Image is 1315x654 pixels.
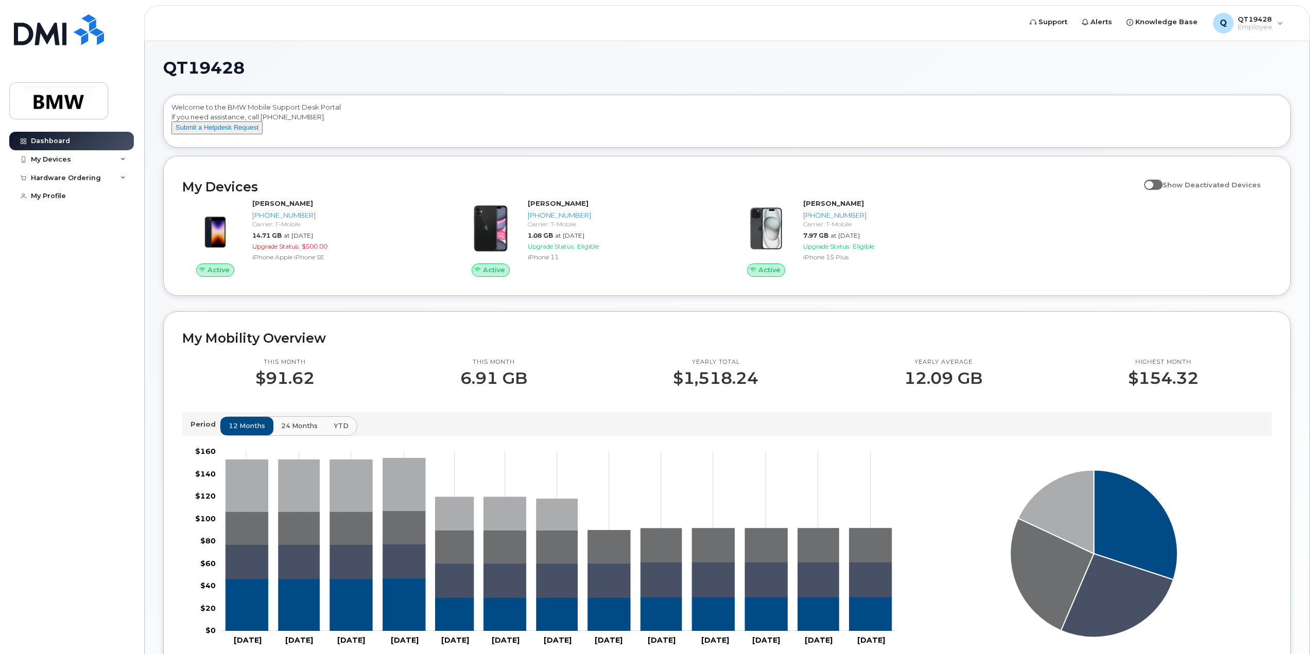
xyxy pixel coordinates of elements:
iframe: Messenger Launcher [1270,609,1307,646]
img: iPhone_11.jpg [466,204,515,253]
g: 864-386-3673 [226,544,891,597]
div: [PHONE_NUMBER] [528,210,717,220]
p: $1,518.24 [673,369,758,387]
tspan: $120 [195,491,216,501]
tspan: [DATE] [441,635,469,645]
span: Active [207,265,230,275]
div: Carrier: T-Mobile [528,220,717,228]
input: Show Deactivated Devices [1144,175,1152,183]
tspan: $60 [200,559,216,568]
div: Welcome to the BMW Mobile Support Desk Portal If you need assistance, call [PHONE_NUMBER]. [171,102,1283,144]
span: Upgrade Status: [252,242,300,250]
tspan: [DATE] [701,635,729,645]
g: 864-696-1873 [226,578,891,631]
p: Period [191,419,220,429]
strong: [PERSON_NAME] [528,199,589,207]
tspan: [DATE] [492,635,520,645]
div: [PHONE_NUMBER] [803,210,992,220]
span: 14.71 GB [252,232,282,239]
span: 7.97 GB [803,232,828,239]
g: Series [1010,470,1178,638]
span: Upgrade Status: [803,242,851,250]
span: Show Deactivated Devices [1163,181,1261,189]
a: Submit a Helpdesk Request [171,123,263,131]
tspan: $40 [200,581,216,590]
span: QT19428 [163,60,245,76]
a: Active[PERSON_NAME][PHONE_NUMBER]Carrier: T-Mobile1.08 GBat [DATE]Upgrade Status:EligibleiPhone 11 [458,199,721,277]
tspan: [DATE] [857,635,885,645]
span: $500.00 [302,242,327,250]
div: iPhone 15 Plus [803,253,992,261]
tspan: $160 [195,447,216,456]
p: Yearly average [904,358,982,366]
tspan: [DATE] [805,635,833,645]
p: This month [255,358,315,366]
tspan: [DATE] [234,635,262,645]
p: Yearly total [673,358,758,366]
tspan: $140 [195,469,216,479]
tspan: [DATE] [595,635,622,645]
div: Carrier: T-Mobile [803,220,992,228]
span: 24 months [281,421,318,431]
strong: [PERSON_NAME] [803,199,864,207]
a: Active[PERSON_NAME][PHONE_NUMBER]Carrier: T-Mobile14.71 GBat [DATE]Upgrade Status:$500.00iPhone A... [182,199,445,277]
div: Carrier: T-Mobile [252,220,441,228]
div: [PHONE_NUMBER] [252,210,441,220]
span: Eligible [853,242,874,250]
tspan: [DATE] [752,635,780,645]
span: Active [758,265,781,275]
span: at [DATE] [284,232,313,239]
div: iPhone 11 [528,253,717,261]
tspan: [DATE] [391,635,419,645]
tspan: $80 [200,536,216,545]
span: at [DATE] [830,232,860,239]
tspan: $20 [200,604,216,613]
tspan: [DATE] [285,635,313,645]
span: Eligible [577,242,599,250]
tspan: $0 [205,626,216,635]
span: 1.08 GB [528,232,553,239]
img: image20231002-3703462-10zne2t.jpeg [191,204,240,253]
p: 6.91 GB [460,369,527,387]
span: at [DATE] [555,232,584,239]
h2: My Devices [182,179,1139,195]
g: 864-753-1945 [226,458,577,530]
p: $154.32 [1128,369,1199,387]
p: 12.09 GB [904,369,982,387]
p: Highest month [1128,358,1199,366]
div: iPhone Apple iPhone SE [252,253,441,261]
p: $91.62 [255,369,315,387]
a: Active[PERSON_NAME][PHONE_NUMBER]Carrier: T-Mobile7.97 GBat [DATE]Upgrade Status:EligibleiPhone 1... [733,199,996,277]
span: YTD [334,421,349,431]
span: Upgrade Status: [528,242,575,250]
h2: My Mobility Overview [182,330,1272,346]
button: Submit a Helpdesk Request [171,121,263,134]
span: Active [483,265,505,275]
g: 864-741-4855 [226,511,891,563]
strong: [PERSON_NAME] [252,199,313,207]
p: This month [460,358,527,366]
tspan: [DATE] [648,635,676,645]
tspan: $100 [195,514,216,523]
tspan: [DATE] [337,635,365,645]
img: iPhone_15_Black.png [741,204,791,253]
tspan: [DATE] [544,635,572,645]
